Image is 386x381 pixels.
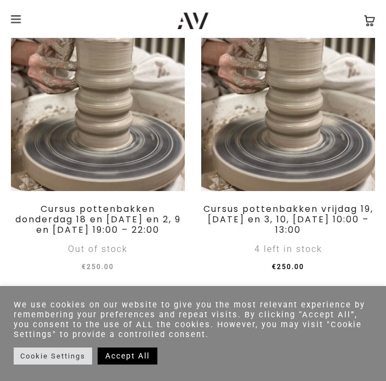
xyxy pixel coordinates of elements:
[82,263,87,271] span: €
[272,263,304,271] span: 250.00
[14,348,92,365] a: Cookie Settings
[201,240,375,259] div: 4 left in stock
[272,263,277,271] span: €
[82,263,114,271] span: 250.00
[11,240,185,259] div: Out of stock
[98,348,157,365] a: Accept All
[14,300,372,339] div: We use cookies on our website to give you the most relevant experience by remembering your prefer...
[203,203,373,236] a: Cursus pottenbakken vrijdag 19, [DATE] en 3, 10, [DATE] 10:00 – 13:00
[15,203,181,236] a: Cursus pottenbakken donderdag 18 en [DATE] en 2, 9 en [DATE] 19:00 – 22:00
